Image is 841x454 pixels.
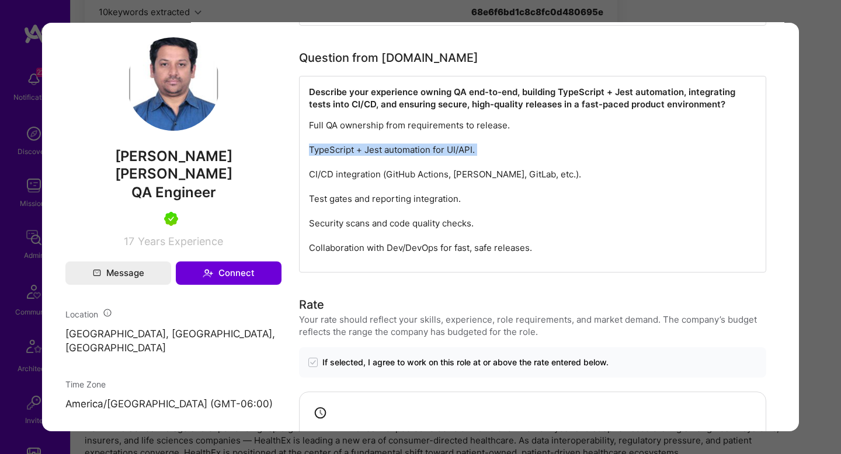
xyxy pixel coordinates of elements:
[299,313,766,338] div: Your rate should reflect your skills, experience, role requirements, and market demand. The compa...
[314,406,327,420] i: icon Clock
[65,397,282,411] p: America/[GEOGRAPHIC_DATA] (GMT-06:00 )
[65,379,106,389] span: Time Zone
[124,235,134,247] span: 17
[127,122,220,133] a: User Avatar
[138,235,223,247] span: Years Experience
[309,86,738,110] strong: Describe your experience owning QA end-to-end, building TypeScript + Jest automation, integrating...
[65,327,282,355] p: [GEOGRAPHIC_DATA], [GEOGRAPHIC_DATA], [GEOGRAPHIC_DATA]
[299,49,478,67] div: Question from [DOMAIN_NAME]
[322,357,609,368] span: If selected, I agree to work on this role at or above the rate entered below.
[299,296,324,313] div: Rate
[65,148,282,183] span: [PERSON_NAME] [PERSON_NAME]
[93,269,101,277] i: icon Mail
[65,308,282,320] div: Location
[309,119,756,254] p: Full QA ownership from requirements to release. TypeScript + Jest automation for UI/API. CI/CD in...
[65,261,171,285] button: Message
[127,37,220,131] img: User Avatar
[42,23,799,431] div: modal
[203,268,213,278] i: icon Connect
[314,429,375,443] h4: Hourly role
[164,212,178,226] img: A.Teamer in Residence
[131,184,216,201] span: QA Engineer
[176,261,282,285] button: Connect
